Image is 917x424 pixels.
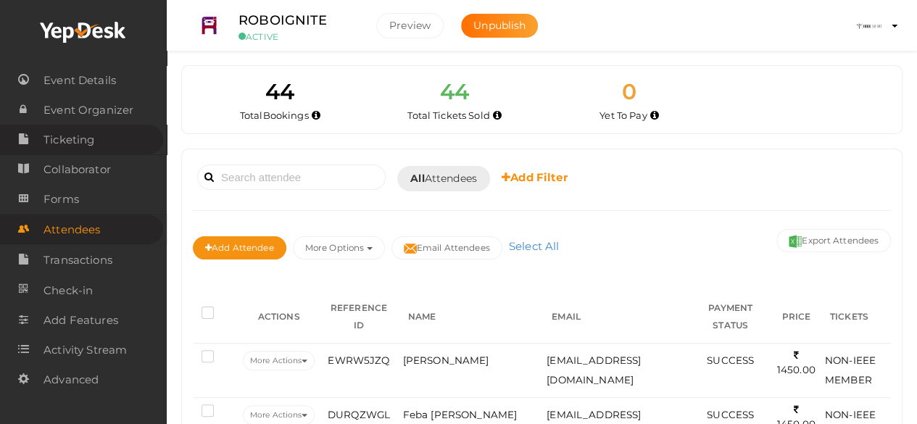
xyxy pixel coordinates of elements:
[263,109,309,121] span: Bookings
[622,78,636,105] span: 0
[825,354,876,386] span: NON-IEEE MEMBER
[197,165,386,190] input: Search attendee
[43,306,118,335] span: Add Features
[43,215,100,244] span: Attendees
[240,109,309,121] span: Total
[293,236,385,259] button: More Options
[399,291,544,344] th: NAME
[707,409,754,420] span: SUCCESS
[440,78,469,105] span: 44
[404,242,417,255] img: mail-filled.svg
[43,96,133,125] span: Event Organizer
[855,12,884,41] img: ACg8ocLqu5jM_oAeKNg0It_CuzWY7FqhiTBdQx-M6CjW58AJd_s4904=s100
[312,112,320,120] i: Total number of bookings
[690,291,771,344] th: PAYMENT STATUS
[243,351,315,370] button: More Actions
[650,112,659,120] i: Accepted and yet to make payment
[193,236,286,259] button: Add Attendee
[328,354,389,366] span: EWRW5JZQ
[776,229,891,252] button: Export Attendees
[599,109,647,121] span: Yet To Pay
[43,155,111,184] span: Collaborator
[407,109,490,121] span: Total Tickets Sold
[391,236,502,259] button: Email Attendees
[410,172,424,185] b: All
[502,170,568,184] b: Add Filter
[238,10,327,31] label: ROBOIGNITE
[238,31,354,42] small: ACTIVE
[777,349,816,376] span: 1450.00
[505,239,563,253] a: Select All
[473,19,526,32] span: Unpublish
[328,409,390,420] span: DURQZWGL
[43,336,127,365] span: Activity Stream
[410,171,477,186] span: Attendees
[547,354,641,386] span: [EMAIL_ADDRESS][DOMAIN_NAME]
[43,125,94,154] span: Ticketing
[195,12,224,41] img: RSPMBPJE_small.png
[376,13,444,38] button: Preview
[239,291,318,344] th: ACTIONS
[403,409,518,420] span: Feba [PERSON_NAME]
[43,276,93,305] span: Check-in
[43,365,99,394] span: Advanced
[707,354,754,366] span: SUCCESS
[789,235,802,248] img: excel.svg
[43,185,79,214] span: Forms
[265,78,294,105] span: 44
[771,291,821,344] th: PRICE
[43,66,116,95] span: Event Details
[43,246,112,275] span: Transactions
[461,14,538,38] button: Unpublish
[543,291,689,344] th: EMAIL
[821,291,891,344] th: TICKETS
[331,302,387,331] span: REFERENCE ID
[403,354,489,366] span: [PERSON_NAME]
